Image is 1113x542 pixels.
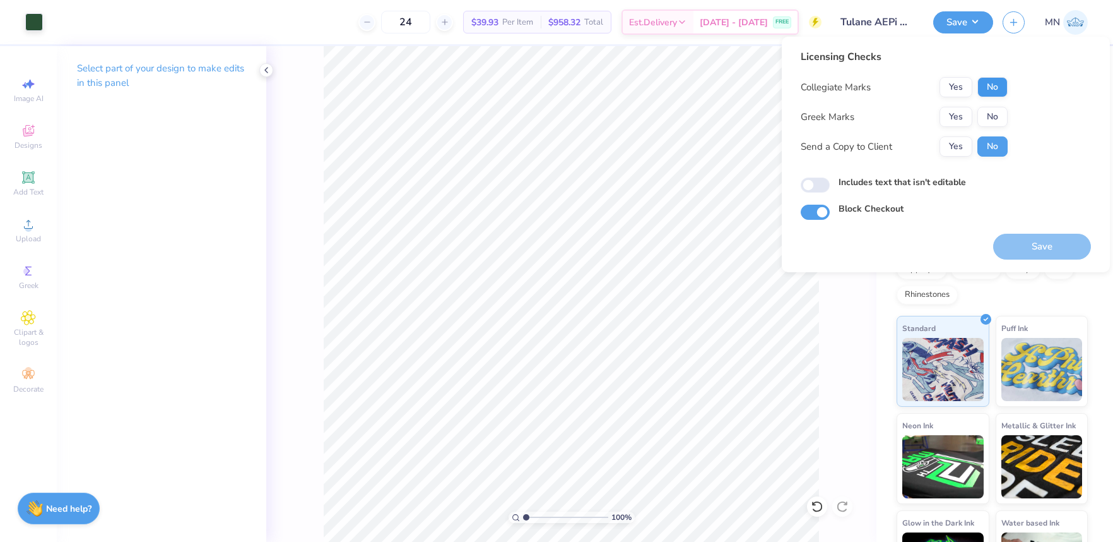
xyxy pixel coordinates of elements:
[584,16,603,29] span: Total
[14,93,44,104] span: Image AI
[1001,338,1083,401] img: Puff Ink
[629,16,677,29] span: Est. Delivery
[13,384,44,394] span: Decorate
[46,503,91,515] strong: Need help?
[1001,516,1059,529] span: Water based Ink
[16,234,41,244] span: Upload
[13,187,44,197] span: Add Text
[831,9,924,35] input: Untitled Design
[933,11,993,33] button: Save
[902,338,984,401] img: Standard
[902,435,984,498] img: Neon Ink
[502,16,533,29] span: Per Item
[939,77,972,97] button: Yes
[801,80,871,95] div: Collegiate Marks
[19,280,38,291] span: Greek
[6,327,50,347] span: Clipart & logos
[548,16,580,29] span: $958.32
[801,140,892,154] div: Send a Copy to Client
[381,11,430,33] input: – –
[1045,10,1088,35] a: MN
[839,202,904,215] label: Block Checkout
[1045,15,1060,30] span: MN
[939,107,972,127] button: Yes
[1001,435,1083,498] img: Metallic & Glitter Ink
[801,110,854,124] div: Greek Marks
[1063,10,1088,35] img: Mark Navarro
[15,140,42,150] span: Designs
[1001,322,1028,335] span: Puff Ink
[775,18,789,27] span: FREE
[897,286,958,304] div: Rhinestones
[902,419,933,432] span: Neon Ink
[611,512,632,523] span: 100 %
[77,61,246,90] p: Select part of your design to make edits in this panel
[902,516,974,529] span: Glow in the Dark Ink
[1001,419,1076,432] span: Metallic & Glitter Ink
[977,136,1008,157] button: No
[939,136,972,157] button: Yes
[700,16,768,29] span: [DATE] - [DATE]
[801,49,1008,64] div: Licensing Checks
[977,77,1008,97] button: No
[839,176,966,189] label: Includes text that isn't editable
[977,107,1008,127] button: No
[902,322,936,335] span: Standard
[471,16,498,29] span: $39.93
